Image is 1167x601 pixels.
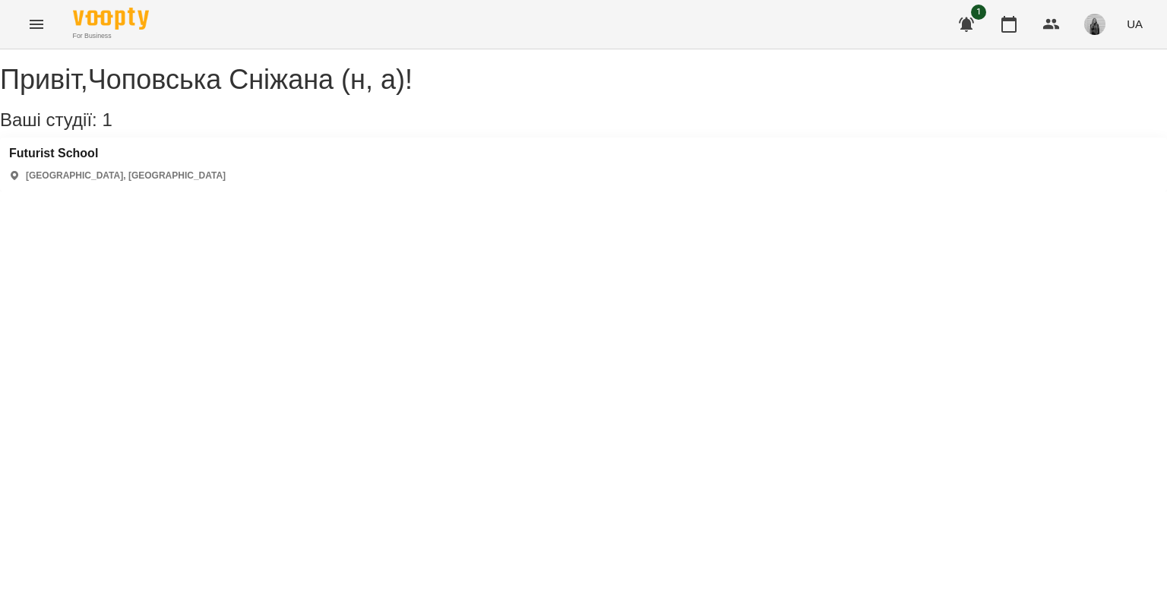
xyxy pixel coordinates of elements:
[102,109,112,130] span: 1
[1121,10,1149,38] button: UA
[26,169,226,182] p: [GEOGRAPHIC_DATA], [GEOGRAPHIC_DATA]
[18,6,55,43] button: Menu
[73,8,149,30] img: Voopty Logo
[1127,16,1143,32] span: UA
[971,5,986,20] span: 1
[9,147,226,160] a: Futurist School
[1084,14,1105,35] img: 465148d13846e22f7566a09ee851606a.jpeg
[73,31,149,41] span: For Business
